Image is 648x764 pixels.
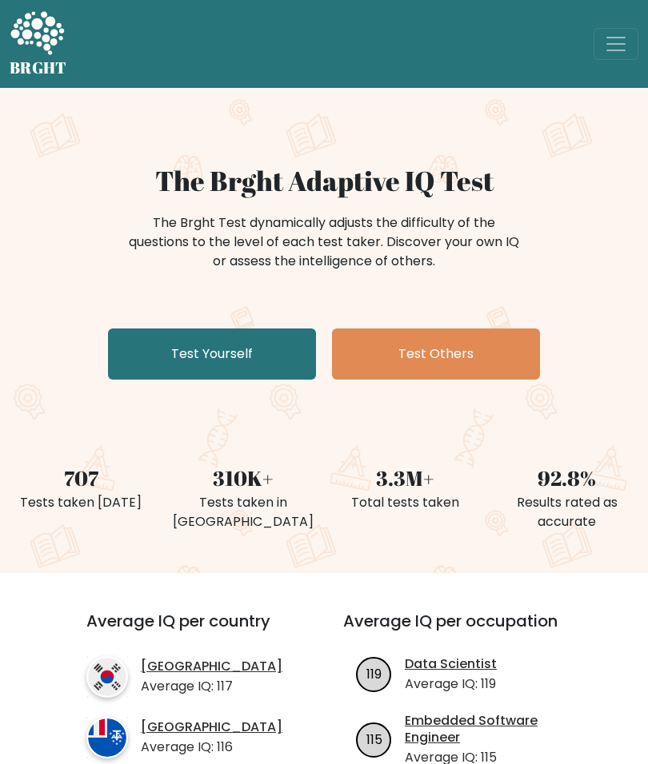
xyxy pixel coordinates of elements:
div: 707 [10,463,153,493]
a: Test Yourself [108,328,316,380]
text: 119 [366,665,382,683]
div: 92.8% [496,463,639,493]
p: Average IQ: 117 [141,677,282,696]
button: Toggle navigation [594,28,638,60]
div: Tests taken in [GEOGRAPHIC_DATA] [172,493,315,531]
a: Test Others [332,328,540,380]
div: Total tests taken [334,493,477,512]
text: 115 [366,730,382,748]
h5: BRGHT [10,58,67,78]
div: 310K+ [172,463,315,493]
p: Average IQ: 119 [405,674,497,694]
img: country [86,656,128,698]
div: 3.3M+ [334,463,477,493]
a: Embedded Software Engineer [405,713,581,746]
a: [GEOGRAPHIC_DATA] [141,659,282,675]
a: BRGHT [10,6,67,82]
img: country [86,717,128,758]
div: The Brght Test dynamically adjusts the difficulty of the questions to the level of each test take... [124,213,524,271]
div: Tests taken [DATE] [10,493,153,512]
p: Average IQ: 116 [141,738,282,757]
a: [GEOGRAPHIC_DATA] [141,719,282,736]
h1: The Brght Adaptive IQ Test [10,165,638,197]
a: Data Scientist [405,656,497,673]
div: Results rated as accurate [496,493,639,531]
h3: Average IQ per occupation [343,611,581,650]
h3: Average IQ per country [86,611,286,650]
